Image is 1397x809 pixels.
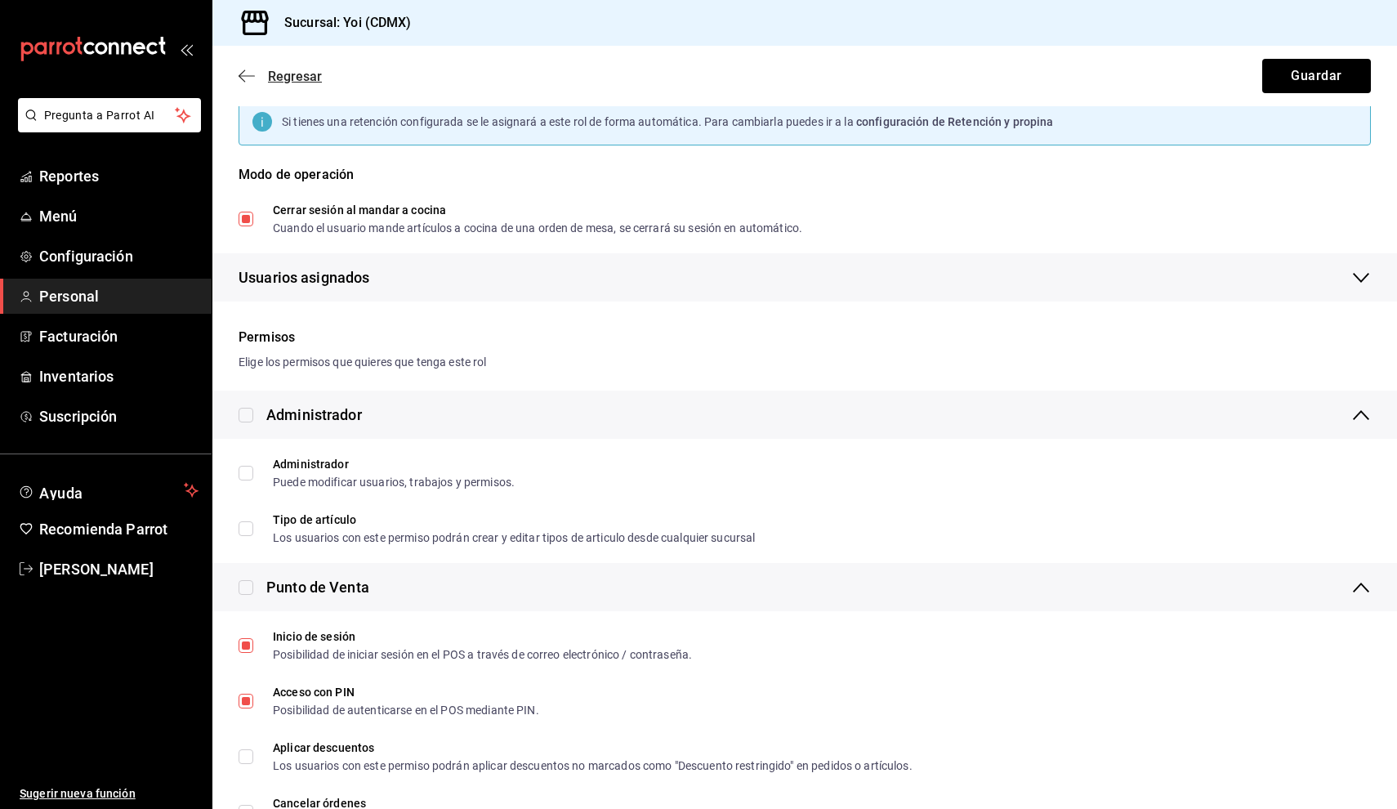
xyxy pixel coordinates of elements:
div: Inicio de sesión [273,631,692,642]
h3: Sucursal: Yoi (CDMX) [271,13,412,33]
span: Si tienes una retención configurada se le asignará a este rol de forma automática. Para cambiarla... [282,115,856,128]
div: Puede modificar usuarios, trabajos y permisos. [273,476,515,488]
span: Sugerir nueva función [20,785,199,802]
div: Elige los permisos que quieres que tenga este rol [239,354,1371,371]
div: Cuando el usuario mande artículos a cocina de una orden de mesa, se cerrará su sesión en automático. [273,222,802,234]
span: Configuración [39,245,199,267]
div: Modo de operación [239,165,1371,204]
div: Posibilidad de autenticarse en el POS mediante PIN. [273,704,539,716]
button: Regresar [239,69,322,84]
span: [PERSON_NAME] [39,558,199,580]
div: Acceso con PIN [273,686,539,698]
div: Administrador [273,458,515,470]
span: Facturación [39,325,199,347]
div: Los usuarios con este permiso podrán aplicar descuentos no marcados como "Descuento restringido" ... [273,760,913,771]
button: Pregunta a Parrot AI [18,98,201,132]
div: Aplicar descuentos [273,742,913,753]
span: Recomienda Parrot [39,518,199,540]
a: Pregunta a Parrot AI [11,118,201,136]
span: Usuarios asignados [239,266,369,288]
button: Guardar [1262,59,1371,93]
span: Regresar [268,69,322,84]
span: Menú [39,205,199,227]
span: Pregunta a Parrot AI [44,107,176,124]
span: Personal [39,285,199,307]
span: Ayuda [39,480,177,500]
div: Los usuarios con este permiso podrán crear y editar tipos de articulo desde cualquier sucursal [273,532,755,543]
div: Cerrar sesión al mandar a cocina [273,204,802,216]
button: open_drawer_menu [180,42,193,56]
div: Tipo de artículo [273,514,755,525]
div: Administrador [266,404,362,426]
div: Permisos [239,328,1371,347]
span: configuración de Retención y propina [856,115,1054,128]
div: Cancelar órdenes [273,798,926,809]
div: Posibilidad de iniciar sesión en el POS a través de correo electrónico / contraseña. [273,649,692,660]
div: Punto de Venta [266,576,369,598]
span: Suscripción [39,405,199,427]
span: Reportes [39,165,199,187]
span: Inventarios [39,365,199,387]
